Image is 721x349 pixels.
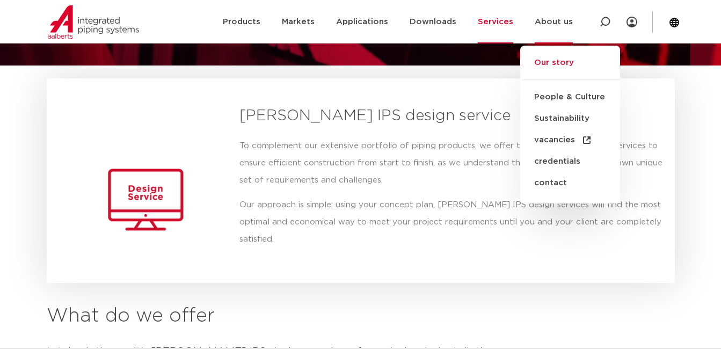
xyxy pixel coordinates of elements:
h2: What do we offer [47,303,675,329]
a: Sustainability [520,108,620,129]
a: contact [520,172,620,194]
h3: [PERSON_NAME] IPS design service [239,105,665,127]
a: vacancies [520,129,620,151]
p: Our approach is simple: using your concept plan, [PERSON_NAME] IPS design services will find the ... [239,197,665,248]
p: To complement our extensive portfolio of piping products, we offer the Aalberts IPS design servic... [239,137,665,189]
a: People & Culture [520,86,620,108]
font: vacancies [534,134,575,147]
a: Our story [520,56,620,80]
a: credentials [520,151,620,172]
